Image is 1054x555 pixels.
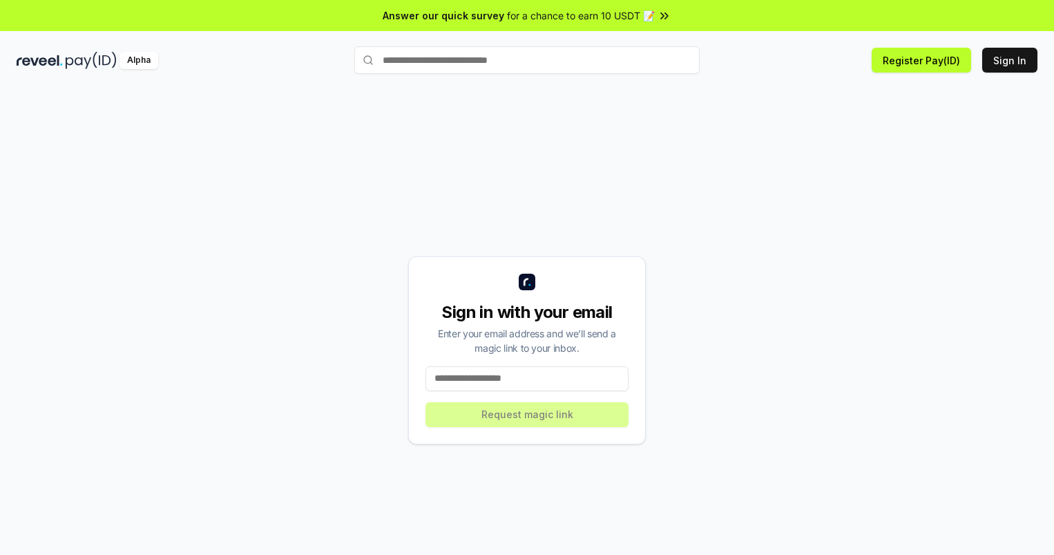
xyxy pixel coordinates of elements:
div: Alpha [119,52,158,69]
div: Enter your email address and we’ll send a magic link to your inbox. [425,326,629,355]
img: logo_small [519,274,535,290]
button: Sign In [982,48,1037,73]
button: Register Pay(ID) [872,48,971,73]
span: for a chance to earn 10 USDT 📝 [507,8,655,23]
div: Sign in with your email [425,301,629,323]
img: pay_id [66,52,117,69]
img: reveel_dark [17,52,63,69]
span: Answer our quick survey [383,8,504,23]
